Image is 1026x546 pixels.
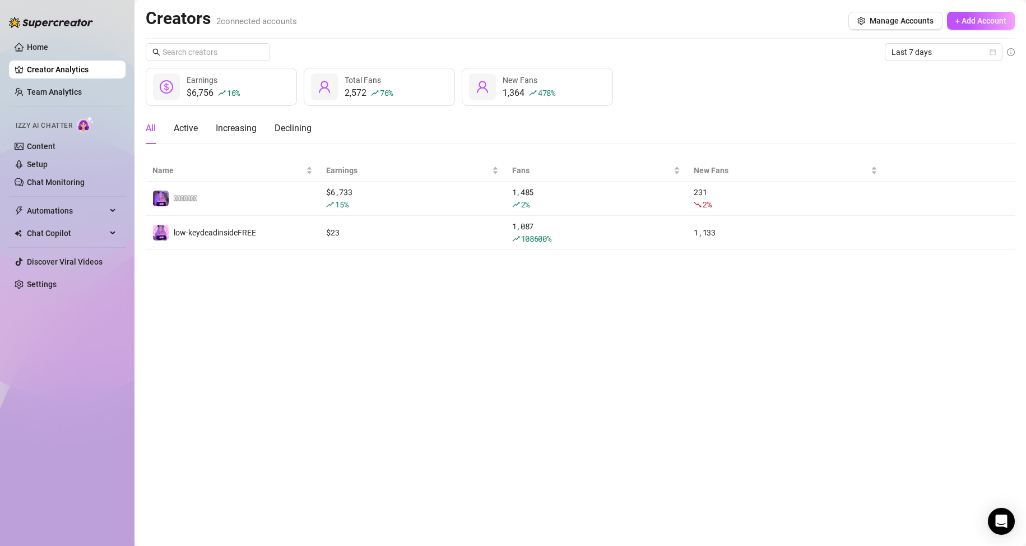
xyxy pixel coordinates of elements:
span: rise [326,201,334,209]
a: Content [27,142,55,151]
div: $6,756 [187,86,240,100]
span: Total Fans [345,76,381,85]
div: Declining [275,122,312,135]
div: Open Intercom Messenger [988,508,1015,535]
div: 1,364 [503,86,555,100]
span: New Fans [503,76,537,85]
span: Automations [27,202,106,220]
a: Settings [27,280,57,289]
div: 1,087 [512,220,681,245]
th: Name [146,160,319,182]
div: 231 [694,186,878,211]
span: Earnings [187,76,217,85]
th: New Fans [687,160,884,182]
span: + Add Account [955,16,1006,25]
span: Fans [512,164,672,177]
input: Search creators [163,46,254,58]
span: user [318,80,331,94]
span: thunderbolt [15,206,24,215]
img: 𝐋𝐨𝐰𝐤𝐞𝐲𒉭 [153,191,169,206]
a: Creator Analytics [27,61,117,78]
a: Discover Viral Videos [27,257,103,266]
span: 478 % [538,87,555,98]
span: Last 7 days [892,44,996,61]
a: Team Analytics [27,87,82,96]
a: Setup [27,160,48,169]
div: 2,572 [345,86,393,100]
span: Earnings [326,164,489,177]
span: setting [857,17,865,25]
span: 15 % [335,199,348,210]
div: $ 6,733 [326,186,498,211]
img: low-keydeadinsideFREE [153,225,169,240]
span: 𝐋𝐨𝐰𝐤𝐞𝐲𒉭 [174,194,197,203]
span: 2 connected accounts [216,16,297,26]
span: Chat Copilot [27,224,106,242]
span: Manage Accounts [870,16,934,25]
span: 2 % [703,199,711,210]
div: Increasing [216,122,257,135]
span: 2 % [521,199,530,210]
span: dollar-circle [160,80,173,94]
div: 1,133 [694,226,878,239]
span: rise [218,89,226,97]
span: user [476,80,489,94]
span: rise [371,89,379,97]
span: 108600 % [521,233,551,244]
span: low-keydeadinsideFREE [174,228,256,237]
span: New Fans [694,164,869,177]
div: All [146,122,156,135]
button: Manage Accounts [848,12,943,30]
a: Home [27,43,48,52]
span: 76 % [380,87,393,98]
div: Active [174,122,198,135]
img: AI Chatter [77,116,94,132]
button: + Add Account [947,12,1015,30]
span: 16 % [227,87,240,98]
div: $ 23 [326,226,498,239]
img: logo-BBDzfeDw.svg [9,17,93,28]
span: rise [529,89,537,97]
h2: Creators [146,8,297,29]
span: fall [694,201,702,209]
span: calendar [990,49,996,55]
div: 1,485 [512,186,681,211]
th: Earnings [319,160,505,182]
span: rise [512,201,520,209]
a: Chat Monitoring [27,178,85,187]
span: Izzy AI Chatter [16,121,72,131]
span: Name [152,164,304,177]
span: search [152,48,160,56]
th: Fans [505,160,688,182]
img: Chat Copilot [15,229,22,237]
span: info-circle [1007,48,1015,56]
span: rise [512,235,520,243]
